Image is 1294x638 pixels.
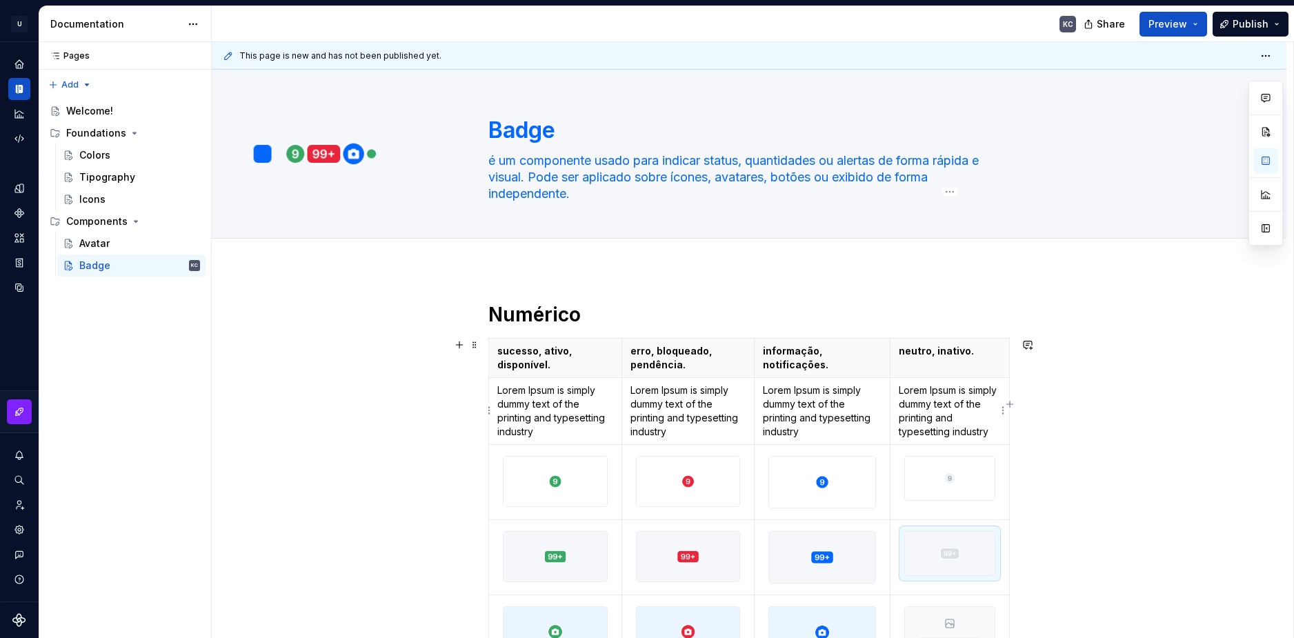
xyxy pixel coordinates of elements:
a: Icons [57,188,206,210]
div: Page tree [44,100,206,277]
button: U [3,9,36,39]
a: Design tokens [8,177,30,199]
div: Components [44,210,206,232]
div: Avatar [79,237,110,250]
textarea: é um componente usado para indicar status, quantidades ou alertas de forma rápida e visual. Pode ... [486,150,1007,205]
a: Invite team [8,494,30,516]
button: Notifications [8,444,30,466]
span: Publish [1233,17,1268,31]
p: neutro, inativo. [899,344,1001,358]
a: Components [8,202,30,224]
button: Publish [1213,12,1288,37]
p: sucesso, ativo, disponível. [497,344,613,372]
a: Home [8,53,30,75]
a: Code automation [8,128,30,150]
textarea: Badge [486,114,1007,147]
span: Share [1097,17,1125,31]
div: Icons [79,192,106,206]
div: U [11,16,28,32]
button: Add [44,75,96,94]
div: Welcome! [66,104,113,118]
a: Avatar [57,232,206,255]
p: Lorem Ipsum is simply dummy text of the printing and typesetting industry [630,383,746,439]
div: Pages [44,50,90,61]
img: cfd370a5-448a-486f-b683-557ca1750654.png [905,532,995,575]
a: Storybook stories [8,252,30,274]
a: Assets [8,227,30,249]
p: Lorem Ipsum is simply dummy text of the printing and typesetting industry [899,383,1001,439]
button: Contact support [8,544,30,566]
button: Search ⌘K [8,469,30,491]
img: a6bc33db-97bc-4f90-a607-960080446d61.png [637,532,740,581]
div: Foundations [66,126,126,140]
a: Settings [8,519,30,541]
span: This page is new and has not been published yet. [239,50,441,61]
span: Preview [1148,17,1187,31]
a: Tipography [57,166,206,188]
a: Data sources [8,277,30,299]
svg: Supernova Logo [12,613,26,627]
p: Lorem Ipsum is simply dummy text of the printing and typesetting industry [763,383,882,439]
div: Colors [79,148,110,162]
div: KC [191,259,198,272]
p: Lorem Ipsum is simply dummy text of the printing and typesetting industry [497,383,613,439]
span: Add [61,79,79,90]
div: Foundations [44,122,206,144]
img: 84ec9135-3fff-4dd5-8b96-9d240d798db9.png [769,532,875,583]
div: KC [1063,19,1073,30]
button: Preview [1139,12,1207,37]
a: Welcome! [44,100,206,122]
img: fe22183f-8d62-4290-ade5-b4470095dc4b.png [769,457,875,508]
a: Documentation [8,78,30,100]
p: erro, bloqueado, pendência. [630,344,746,372]
button: Share [1077,12,1134,37]
div: Components [66,215,128,228]
img: 7edfc819-15e0-4eaa-a8a9-bf54392615d8.png [504,457,607,506]
div: Badge [79,259,110,272]
a: Colors [57,144,206,166]
div: Tipography [79,170,135,184]
a: BadgeKC [57,255,206,277]
img: 8e6e936b-59ef-45b7-891f-18b65dec68de.png [637,457,740,506]
div: Documentation [50,17,181,31]
a: Analytics [8,103,30,125]
p: informação, notificações. [763,344,882,372]
img: 7228700e-e1a4-4275-9a91-c0d47c57200c.png [905,457,995,500]
h1: Numérico [488,302,1010,327]
img: 6a06c28e-456d-4158-96cd-196040258b14.png [504,532,607,581]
